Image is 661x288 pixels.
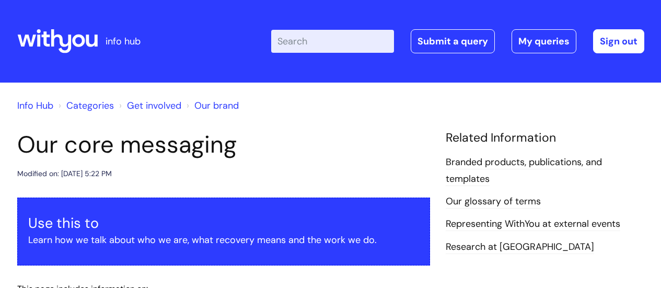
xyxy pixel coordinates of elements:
p: info hub [106,33,141,50]
a: Categories [66,99,114,112]
a: Sign out [593,29,644,53]
a: Info Hub [17,99,53,112]
h1: Our core messaging [17,131,430,159]
a: Our glossary of terms [446,195,541,209]
input: Search [271,30,394,53]
h4: Related Information [446,131,644,145]
li: Get involved [117,97,181,114]
li: Solution home [56,97,114,114]
h3: Use this to [28,215,419,232]
a: Our brand [194,99,239,112]
a: Get involved [127,99,181,112]
a: Branded products, publications, and templates [446,156,602,186]
a: Submit a query [411,29,495,53]
a: My queries [512,29,576,53]
a: Research at [GEOGRAPHIC_DATA] [446,240,594,254]
a: Representing WithYou at external events [446,217,620,231]
div: | - [271,29,644,53]
li: Our brand [184,97,239,114]
div: Modified on: [DATE] 5:22 PM [17,167,112,180]
p: Learn how we talk about who we are, what recovery means and the work we do. [28,232,419,248]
